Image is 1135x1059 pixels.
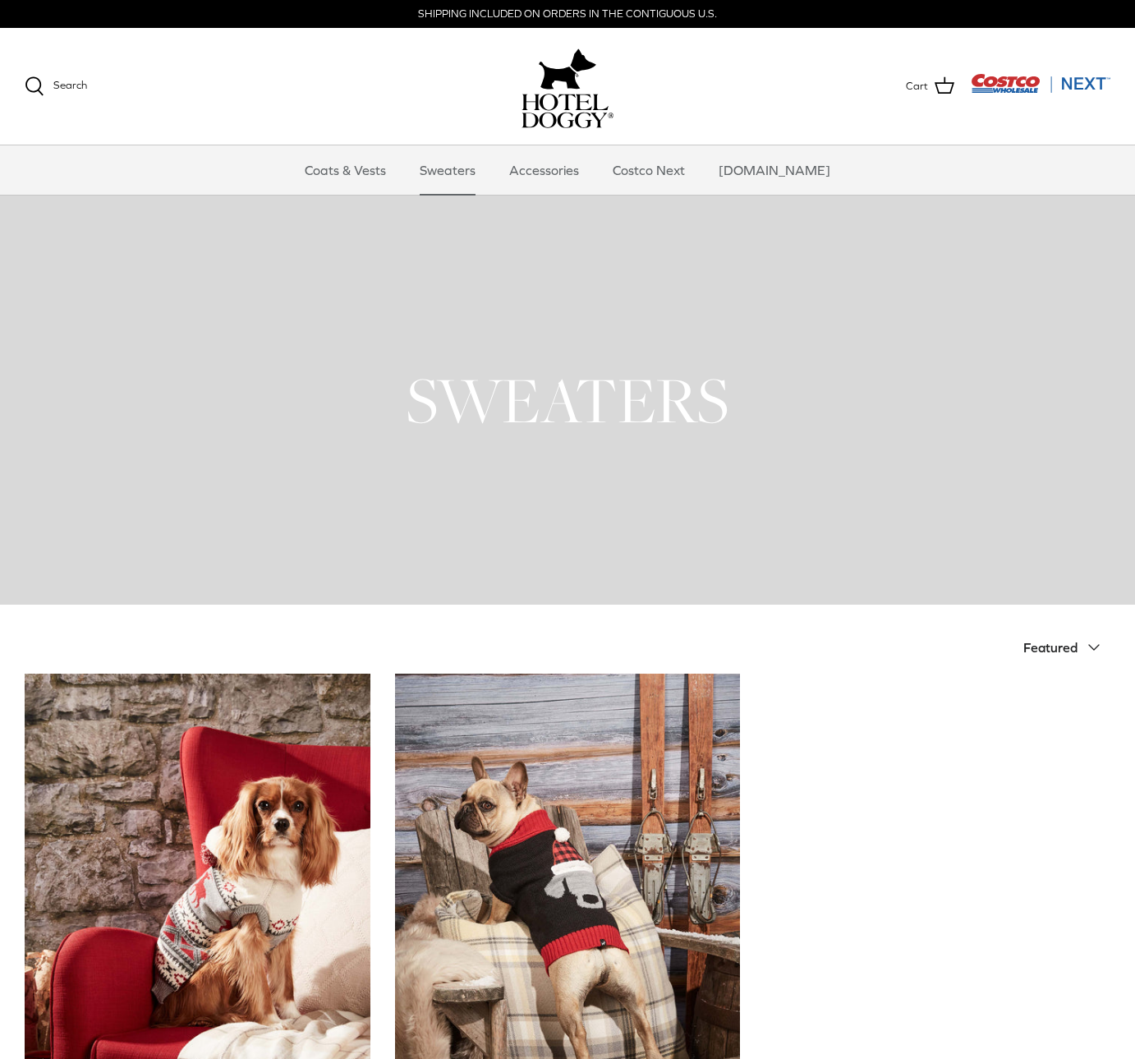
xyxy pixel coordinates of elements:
h1: SWEATERS [25,360,1110,440]
button: Featured [1023,629,1110,665]
img: hoteldoggycom [522,94,613,128]
img: hoteldoggy.com [539,44,596,94]
span: Featured [1023,640,1078,655]
a: Visit Costco Next [971,84,1110,96]
a: hoteldoggy.com hoteldoggycom [522,44,613,128]
a: [DOMAIN_NAME] [704,145,845,195]
span: Search [53,79,87,91]
a: Costco Next [598,145,700,195]
a: Accessories [494,145,594,195]
img: Costco Next [971,73,1110,94]
a: Sweaters [405,145,490,195]
a: Cart [906,76,954,97]
a: Search [25,76,87,96]
span: Cart [906,78,928,95]
a: Coats & Vests [290,145,401,195]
